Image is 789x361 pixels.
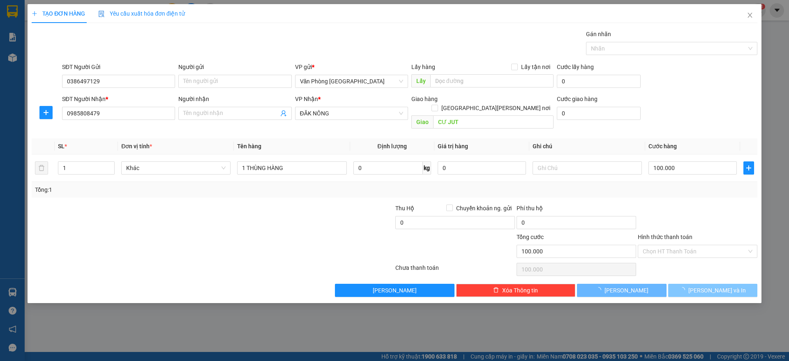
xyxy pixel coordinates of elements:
span: ĐĂK NÔNG [300,107,403,120]
span: Tổng cước [517,234,544,240]
span: Đơn vị tính [121,143,152,149]
div: Người gửi [178,62,291,71]
span: TẠO ĐƠN HÀNG [32,10,85,17]
span: SL [58,143,65,149]
input: Dọc đường [430,74,554,87]
button: [PERSON_NAME] [335,284,454,297]
th: Ghi chú [529,138,645,154]
div: SĐT Người Gửi [62,62,175,71]
input: Ghi Chú [533,161,642,175]
span: [GEOGRAPHIC_DATA][PERSON_NAME] nơi [438,103,554,113]
button: delete [35,161,48,175]
input: Cước giao hàng [557,107,641,120]
button: Close [738,4,761,27]
span: loading [595,287,604,293]
span: VP Nhận [295,96,318,102]
div: Người nhận [178,94,291,103]
button: deleteXóa Thông tin [456,284,576,297]
span: Tên hàng [237,143,261,149]
img: icon [98,11,105,17]
span: [PERSON_NAME] và In [688,286,746,295]
label: Gán nhãn [586,31,611,37]
span: [PERSON_NAME] [373,286,417,295]
span: Khác [126,162,226,174]
div: SĐT Người Nhận [62,94,175,103]
span: kg [423,161,431,175]
span: Lấy [411,74,430,87]
input: Dọc đường [433,115,554,129]
span: Lấy tận nơi [518,62,554,71]
span: Chuyển khoản ng. gửi [453,204,515,213]
div: Phí thu hộ [517,204,636,216]
span: Giá trị hàng [438,143,468,149]
label: Cước giao hàng [557,96,598,102]
button: [PERSON_NAME] [577,284,666,297]
button: plus [743,161,754,175]
span: Yêu cầu xuất hóa đơn điện tử [98,10,185,17]
input: Cước lấy hàng [557,75,641,88]
button: [PERSON_NAME] và In [668,284,757,297]
span: Lấy hàng [411,64,435,70]
span: Xóa Thông tin [502,286,538,295]
div: VP gửi [295,62,408,71]
span: plus [40,109,52,116]
span: delete [493,287,499,294]
label: Cước lấy hàng [557,64,594,70]
button: plus [39,106,53,119]
span: close [747,12,753,18]
span: [PERSON_NAME] [604,286,648,295]
span: Văn Phòng Đà Nẵng [300,75,403,87]
label: Hình thức thanh toán [638,234,692,240]
span: Giao hàng [411,96,438,102]
div: Chưa thanh toán [394,263,516,278]
input: VD: Bàn, Ghế [237,161,346,175]
div: Tổng: 1 [35,185,305,194]
span: plus [744,165,754,171]
span: Thu Hộ [395,205,414,212]
input: 0 [438,161,526,175]
span: Giao [411,115,433,129]
span: user-add [280,110,287,117]
span: Cước hàng [648,143,677,149]
span: loading [679,287,688,293]
span: Định lượng [378,143,407,149]
span: plus [32,11,37,16]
